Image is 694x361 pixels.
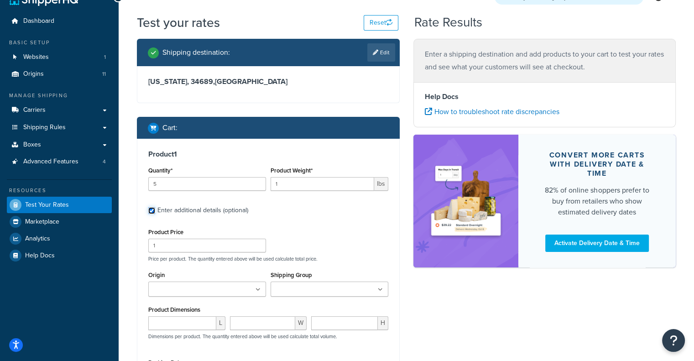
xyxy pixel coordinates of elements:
[7,39,112,47] div: Basic Setup
[23,53,49,61] span: Websites
[23,158,78,166] span: Advanced Features
[7,66,112,83] a: Origins11
[146,333,337,340] p: Dimensions per product. The quantity entered above will be used calculate total volume.
[148,207,155,214] input: Enter additional details (optional)
[540,185,654,218] div: 82% of online shoppers prefer to buy from retailers who show estimated delivery dates
[7,92,112,99] div: Manage Shipping
[25,252,55,260] span: Help Docs
[364,15,398,31] button: Reset
[23,70,44,78] span: Origins
[540,151,654,178] div: Convert more carts with delivery date & time
[7,119,112,136] a: Shipping Rules
[157,204,248,217] div: Enter additional details (optional)
[7,13,112,30] a: Dashboard
[414,16,482,30] h2: Rate Results
[425,106,559,117] a: How to troubleshoot rate discrepancies
[7,230,112,247] a: Analytics
[425,91,665,102] h4: Help Docs
[148,150,388,159] h3: Product 1
[25,201,69,209] span: Test Your Rates
[271,272,312,278] label: Shipping Group
[7,153,112,170] li: Advanced Features
[104,53,106,61] span: 1
[148,77,388,86] h3: [US_STATE], 34689 , [GEOGRAPHIC_DATA]
[148,306,200,313] label: Product Dimensions
[148,177,266,191] input: 0
[103,158,106,166] span: 4
[271,177,374,191] input: 0.00
[25,235,50,243] span: Analytics
[23,17,54,25] span: Dashboard
[7,187,112,194] div: Resources
[427,148,505,254] img: feature-image-ddt-36eae7f7280da8017bfb280eaccd9c446f90b1fe08728e4019434db127062ab4.png
[374,177,388,191] span: lbs
[7,214,112,230] a: Marketplace
[162,124,177,132] h2: Cart :
[378,316,388,330] span: H
[367,43,395,62] a: Edit
[162,48,230,57] h2: Shipping destination :
[7,102,112,119] a: Carriers
[23,141,41,149] span: Boxes
[662,329,685,352] button: Open Resource Center
[148,167,172,174] label: Quantity*
[7,49,112,66] li: Websites
[148,272,165,278] label: Origin
[425,48,665,73] p: Enter a shipping destination and add products to your cart to test your rates and see what your c...
[7,136,112,153] a: Boxes
[23,106,46,114] span: Carriers
[216,316,225,330] span: L
[102,70,106,78] span: 11
[7,197,112,213] a: Test Your Rates
[7,49,112,66] a: Websites1
[7,153,112,170] a: Advanced Features4
[7,247,112,264] a: Help Docs
[7,66,112,83] li: Origins
[137,14,220,31] h1: Test your rates
[148,229,183,235] label: Product Price
[295,316,307,330] span: W
[25,218,59,226] span: Marketplace
[23,124,66,131] span: Shipping Rules
[545,235,649,252] a: Activate Delivery Date & Time
[271,167,313,174] label: Product Weight*
[146,256,391,262] p: Price per product. The quantity entered above will be used calculate total price.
